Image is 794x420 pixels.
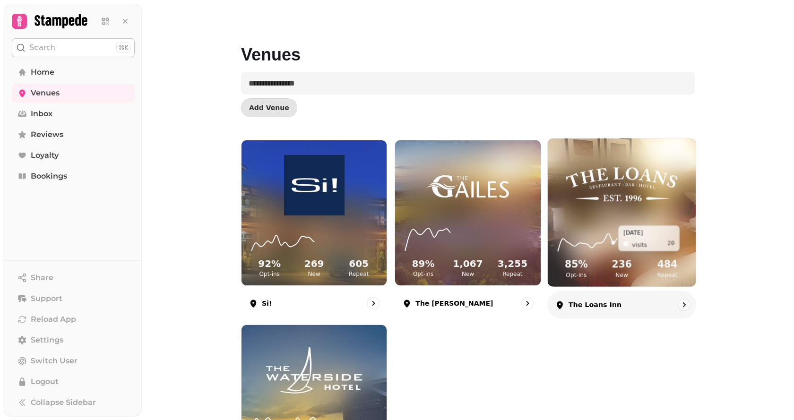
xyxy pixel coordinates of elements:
a: Bookings [12,167,135,186]
p: The [PERSON_NAME] [415,299,493,308]
a: Home [12,63,135,82]
img: The Gailes [414,155,522,215]
svg: go to [679,300,689,309]
img: The Loans Inn [566,154,677,215]
a: Venues [12,84,135,103]
p: New [293,270,334,278]
div: ⌘K [116,43,130,53]
h2: 3,255 [492,257,533,270]
p: New [601,271,642,279]
span: Settings [31,334,63,346]
a: The GailesThe Gailes89%Opt-ins1,067New3,255RepeatThe [PERSON_NAME] [395,140,541,317]
img: The Waterside [259,340,368,401]
button: Add Venue [241,98,297,117]
svg: go to [523,299,532,308]
button: Logout [12,372,135,391]
a: Si!Si!92%Opt-ins269New605RepeatSi! [241,140,387,317]
svg: go to [369,299,378,308]
h2: 92 % [249,257,290,270]
h2: 269 [293,257,334,270]
button: Search⌘K [12,38,135,57]
button: Switch User [12,351,135,370]
p: Search [29,42,55,53]
h2: 1,067 [448,257,488,270]
button: Support [12,289,135,308]
a: Settings [12,331,135,350]
span: Support [31,293,62,304]
a: Inbox [12,104,135,123]
span: Reload App [31,314,76,325]
p: New [448,270,488,278]
span: Home [31,67,54,78]
p: Opt-ins [403,270,443,278]
span: Share [31,272,53,283]
p: Opt-ins [249,270,290,278]
span: Logout [31,376,59,387]
span: Switch User [31,355,78,367]
p: Repeat [647,271,688,279]
button: Reload App [12,310,135,329]
span: Collapse Sidebar [31,397,96,408]
p: Repeat [492,270,533,278]
span: Add Venue [249,104,289,111]
h2: 89 % [403,257,443,270]
span: Bookings [31,171,67,182]
a: Loyalty [12,146,135,165]
button: Collapse Sidebar [12,393,135,412]
img: Si! [259,155,368,215]
p: The Loans Inn [568,300,621,309]
p: Repeat [338,270,379,278]
h2: 484 [647,258,688,272]
a: The Loans InnThe Loans Inn[DATE]visits2085%Opt-ins236New484RepeatThe Loans Inn [547,138,697,319]
span: Inbox [31,108,52,120]
h2: 236 [601,258,642,272]
h2: 85 % [555,258,597,272]
p: Si! [262,299,272,308]
button: Share [12,268,135,287]
span: Loyalty [31,150,59,161]
h2: 605 [338,257,379,270]
h1: Venues [241,23,695,64]
span: Reviews [31,129,63,140]
p: Opt-ins [555,271,597,279]
a: Reviews [12,125,135,144]
span: Venues [31,87,60,99]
